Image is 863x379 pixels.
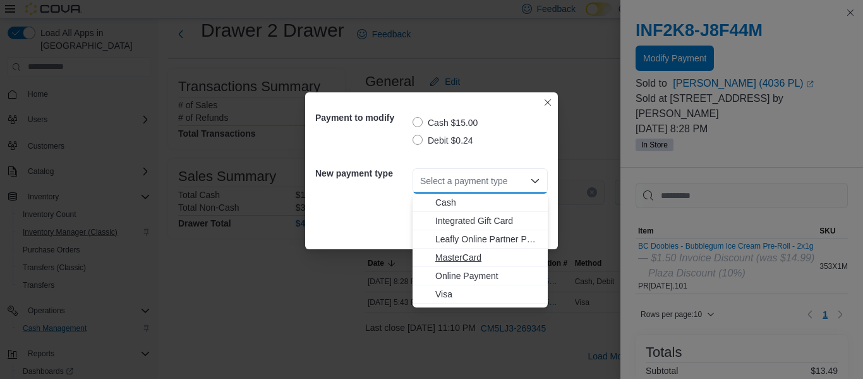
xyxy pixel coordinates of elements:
[413,194,548,304] div: Choose from the following options
[540,95,555,110] button: Closes this modal window
[435,233,540,245] span: Leafly Online Partner Payment
[435,270,540,282] span: Online Payment
[435,288,540,301] span: Visa
[413,115,478,130] label: Cash $15.00
[413,267,548,285] button: Online Payment
[413,285,548,304] button: Visa
[435,251,540,264] span: MasterCard
[435,214,540,227] span: Integrated Gift Card
[413,133,473,148] label: Debit $0.24
[413,212,548,230] button: Integrated Gift Card
[315,161,410,186] h5: New payment type
[413,194,548,212] button: Cash
[530,176,540,186] button: Close list of options
[435,196,540,209] span: Cash
[413,249,548,267] button: MasterCard
[315,105,410,130] h5: Payment to modify
[413,230,548,249] button: Leafly Online Partner Payment
[420,173,421,189] input: Accessible screen reader label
